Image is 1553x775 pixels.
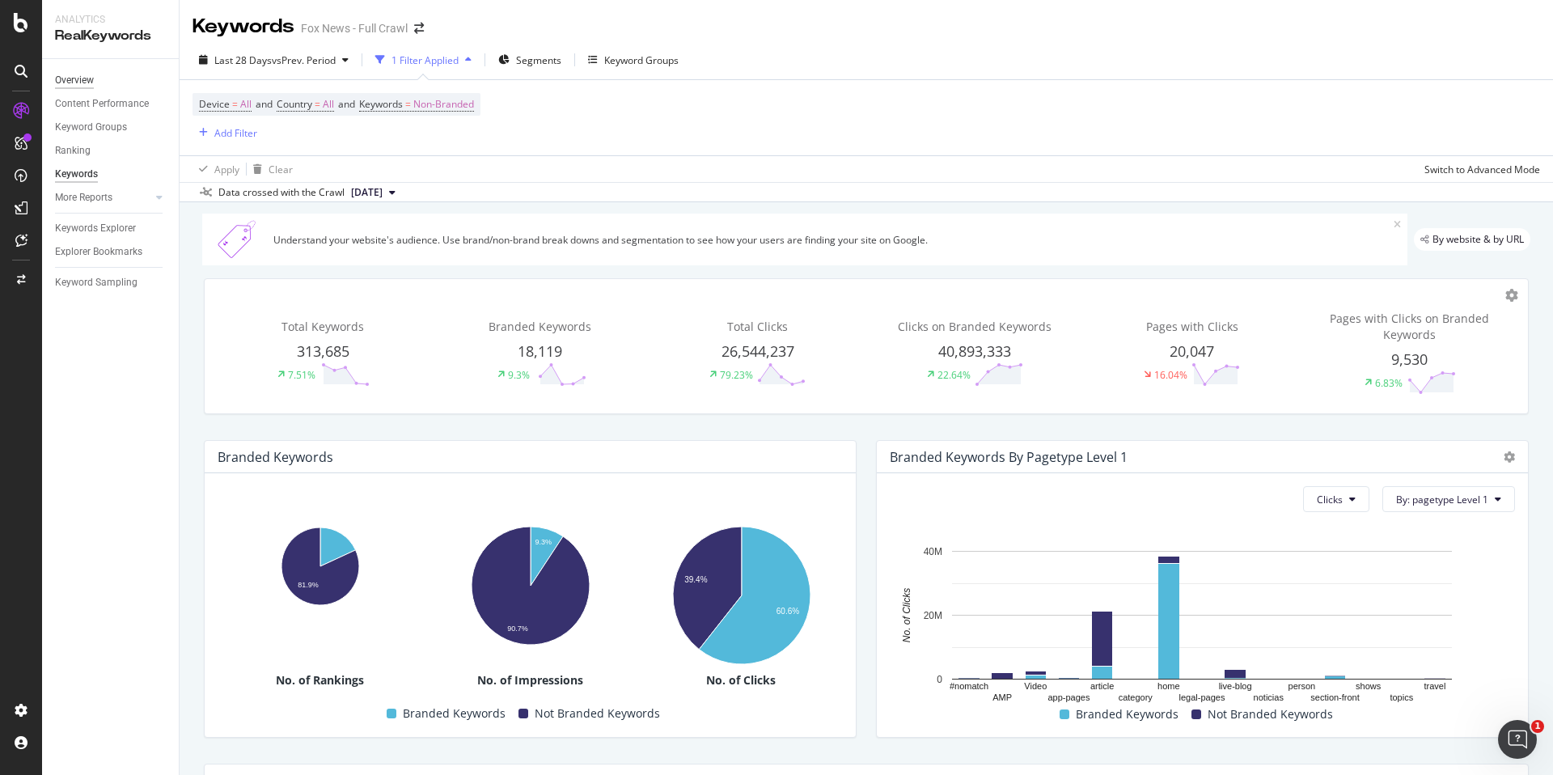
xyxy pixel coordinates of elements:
div: A chart. [890,543,1515,704]
span: All [323,93,334,116]
text: travel [1424,681,1445,691]
text: 9.3% [535,538,552,546]
div: Analytics [55,13,166,27]
span: 313,685 [297,341,349,361]
button: By: pagetype Level 1 [1382,486,1515,512]
button: Add Filter [193,123,257,142]
text: noticias [1254,692,1284,702]
span: Not Branded Keywords [1208,705,1333,724]
div: Data crossed with the Crawl [218,185,345,200]
span: Keywords [359,97,403,111]
div: Add Filter [214,126,257,140]
div: Content Performance [55,95,149,112]
div: Understand your website's audience. Use brand/non-brand break downs and segmentation to see how y... [273,233,1394,247]
span: Last 28 Days [214,53,272,67]
button: Last 28 DaysvsPrev. Period [193,47,355,73]
text: No. of Clicks [901,588,912,642]
div: Switch to Advanced Mode [1424,163,1540,176]
div: Keyword Groups [604,53,679,67]
span: and [256,97,273,111]
text: 39.4% [684,574,707,583]
a: Overview [55,72,167,89]
img: Xn5yXbTLC6GvtKIoinKAiP4Hm0QJ922KvQwAAAAASUVORK5CYII= [209,220,267,259]
text: 81.9% [298,581,319,589]
span: Non-Branded [413,93,474,116]
div: 16.04% [1154,368,1187,382]
div: 7.51% [288,368,315,382]
a: Keywords Explorer [55,220,167,237]
text: person [1289,681,1316,691]
span: All [240,93,252,116]
iframe: Intercom live chat [1498,720,1537,759]
div: 9.3% [508,368,530,382]
span: Branded Keywords [489,319,591,334]
svg: A chart. [639,519,843,671]
button: 1 Filter Applied [369,47,478,73]
button: Segments [492,47,568,73]
button: Clear [247,156,293,182]
button: Switch to Advanced Mode [1418,156,1540,182]
text: category [1119,692,1153,702]
span: Branded Keywords [1076,705,1179,724]
div: Keyword Groups [55,119,127,136]
text: article [1090,681,1114,691]
div: No. of Impressions [428,672,632,688]
div: Branded Keywords By pagetype Level 1 [890,449,1128,465]
text: 90.7% [508,624,529,632]
span: Device [199,97,230,111]
span: vs Prev. Period [272,53,336,67]
a: Keywords [55,166,167,183]
text: topics [1390,692,1413,702]
div: Keywords [55,166,98,183]
svg: A chart. [218,519,421,606]
svg: A chart. [428,519,632,650]
span: 26,544,237 [721,341,794,361]
div: Ranking [55,142,91,159]
span: 1 [1531,720,1544,733]
div: Keywords Explorer [55,220,136,237]
div: Overview [55,72,94,89]
span: Pages with Clicks [1146,319,1238,334]
a: Ranking [55,142,167,159]
text: Video [1024,681,1047,691]
span: 9,530 [1391,349,1428,369]
div: 79.23% [720,368,753,382]
span: Branded Keywords [403,704,506,723]
text: 20M [924,610,942,621]
a: Keyword Groups [55,119,167,136]
text: 40M [924,546,942,557]
text: section-front [1310,692,1360,702]
div: More Reports [55,189,112,206]
a: Explorer Bookmarks [55,244,167,260]
div: 22.64% [937,368,971,382]
span: = [232,97,238,111]
button: Clicks [1303,486,1369,512]
text: app-pages [1047,692,1090,702]
text: AMP [992,692,1012,702]
text: #nomatch [950,681,988,691]
div: arrow-right-arrow-left [414,23,424,34]
div: Keywords [193,13,294,40]
text: shows [1356,681,1382,691]
text: home [1157,681,1180,691]
div: 1 Filter Applied [391,53,459,67]
span: 18,119 [518,341,562,361]
span: Clicks [1317,493,1343,506]
div: legacy label [1414,228,1530,251]
span: Clicks on Branded Keywords [898,319,1052,334]
span: Country [277,97,312,111]
button: [DATE] [345,183,402,202]
div: Fox News - Full Crawl [301,20,408,36]
span: Not Branded Keywords [535,704,660,723]
text: live-blog [1219,681,1252,691]
div: Keyword Sampling [55,274,138,291]
div: 6.83% [1375,376,1403,390]
text: legal-pages [1179,692,1225,702]
span: By website & by URL [1432,235,1524,244]
span: Total Clicks [727,319,788,334]
text: 0 [937,674,942,685]
div: Apply [214,163,239,176]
